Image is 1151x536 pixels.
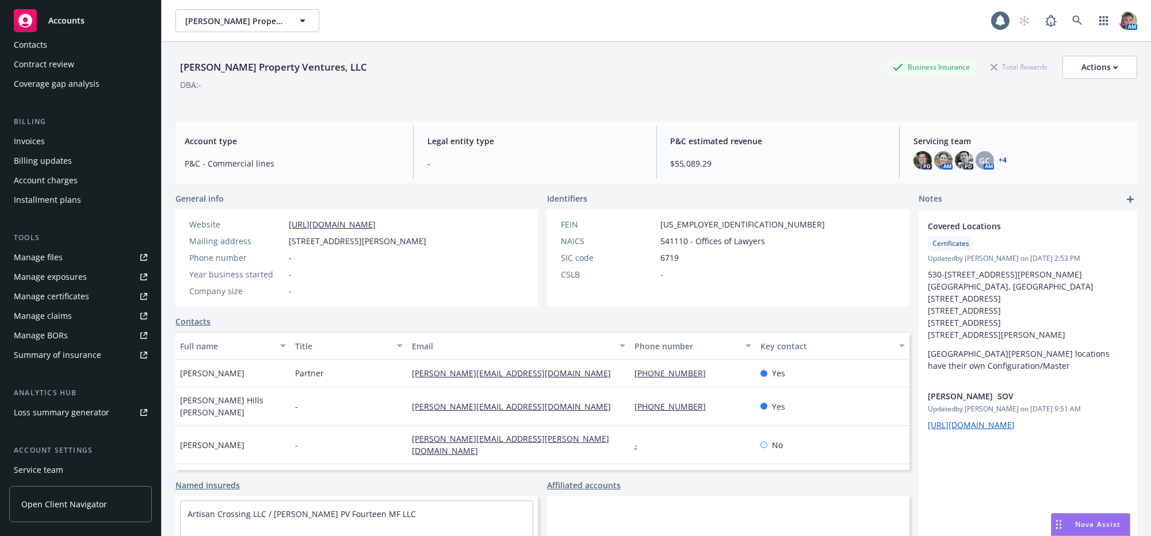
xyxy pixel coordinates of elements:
[660,268,663,280] span: -
[634,439,647,450] a: -
[289,268,292,280] span: -
[9,387,152,399] div: Analytics hub
[928,220,1098,232] span: Covered Locations
[14,326,68,345] div: Manage BORs
[9,287,152,306] a: Manage certificates
[180,340,273,352] div: Full name
[1051,513,1130,536] button: Nova Assist
[1092,9,1115,32] a: Switch app
[175,315,211,327] a: Contacts
[772,439,783,451] span: No
[189,252,284,264] div: Phone number
[561,268,656,280] div: CSLB
[295,340,390,352] div: Title
[547,479,621,491] a: Affiliated accounts
[9,75,152,93] a: Coverage gap analysis
[295,367,324,379] span: Partner
[1098,220,1112,234] a: edit
[1114,220,1128,234] a: remove
[561,218,656,230] div: FEIN
[175,60,372,75] div: [PERSON_NAME] Property Ventures, LLC
[295,439,298,451] span: -
[999,157,1007,164] a: +4
[9,171,152,190] a: Account charges
[188,508,416,519] a: Artisan Crossing LLC / [PERSON_NAME] PV Fourteen MF LLC
[1075,519,1121,529] span: Nova Assist
[14,191,81,209] div: Installment plans
[14,307,72,325] div: Manage claims
[412,368,620,379] a: [PERSON_NAME][EMAIL_ADDRESS][DOMAIN_NAME]
[1066,9,1089,32] a: Search
[185,15,285,27] span: [PERSON_NAME] Property Ventures, LLC
[9,55,152,74] a: Contract review
[1119,11,1137,30] img: photo
[289,252,292,264] span: -
[919,192,942,206] span: Notes
[14,36,47,54] div: Contacts
[919,381,1137,440] div: [PERSON_NAME] SOVUpdatedby [PERSON_NAME] on [DATE] 9:51 AM[URL][DOMAIN_NAME]
[928,404,1128,414] span: Updated by [PERSON_NAME] on [DATE] 9:51 AM
[928,390,1098,402] span: [PERSON_NAME] SOV
[928,268,1128,341] p: 530-[STREET_ADDRESS][PERSON_NAME] [GEOGRAPHIC_DATA], [GEOGRAPHIC_DATA] [STREET_ADDRESS] [STREET_A...
[1039,9,1062,32] a: Report a Bug
[1081,56,1118,78] div: Actions
[772,400,785,412] span: Yes
[9,268,152,286] a: Manage exposures
[1098,390,1112,404] a: edit
[175,9,319,32] button: [PERSON_NAME] Property Ventures, LLC
[934,151,953,169] img: photo
[634,340,739,352] div: Phone number
[979,155,990,167] span: GC
[547,192,587,205] span: Identifiers
[634,368,715,379] a: [PHONE_NUMBER]
[9,307,152,325] a: Manage claims
[189,285,284,297] div: Company size
[14,132,45,151] div: Invoices
[48,16,85,25] span: Accounts
[180,394,286,418] span: [PERSON_NAME] Hills [PERSON_NAME]
[660,252,679,264] span: 6719
[14,346,101,364] div: Summary of insurance
[671,135,885,147] span: P&C estimated revenue
[887,60,976,74] div: Business Insurance
[14,403,109,422] div: Loss summary generator
[919,211,1137,381] div: Covered LocationsCertificatesUpdatedby [PERSON_NAME] on [DATE] 2:53 PM530-[STREET_ADDRESS][PERSON...
[660,235,765,247] span: 541110 - Offices of Lawyers
[289,235,426,247] span: [STREET_ADDRESS][PERSON_NAME]
[9,116,152,128] div: Billing
[427,135,642,147] span: Legal entity type
[180,439,244,451] span: [PERSON_NAME]
[9,5,152,37] a: Accounts
[412,340,612,352] div: Email
[295,400,298,412] span: -
[14,152,72,170] div: Billing updates
[14,287,89,306] div: Manage certificates
[14,75,100,93] div: Coverage gap analysis
[407,332,629,360] button: Email
[561,252,656,264] div: SIC code
[561,235,656,247] div: NAICS
[634,401,715,412] a: [PHONE_NUMBER]
[9,445,152,456] div: Account settings
[913,151,932,169] img: photo
[760,340,892,352] div: Key contact
[427,157,642,169] span: -
[9,403,152,422] a: Loss summary generator
[913,135,1128,147] span: Servicing team
[1114,390,1128,404] a: remove
[189,268,284,280] div: Year business started
[21,498,107,510] span: Open Client Navigator
[289,285,292,297] span: -
[928,253,1128,264] span: Updated by [PERSON_NAME] on [DATE] 2:53 PM
[630,332,756,360] button: Phone number
[9,461,152,479] a: Service team
[928,419,1015,430] a: [URL][DOMAIN_NAME]
[671,157,885,169] span: $55,089.29
[9,36,152,54] a: Contacts
[756,332,909,360] button: Key contact
[14,171,78,190] div: Account charges
[772,367,785,379] span: Yes
[955,151,973,169] img: photo
[14,268,87,286] div: Manage exposures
